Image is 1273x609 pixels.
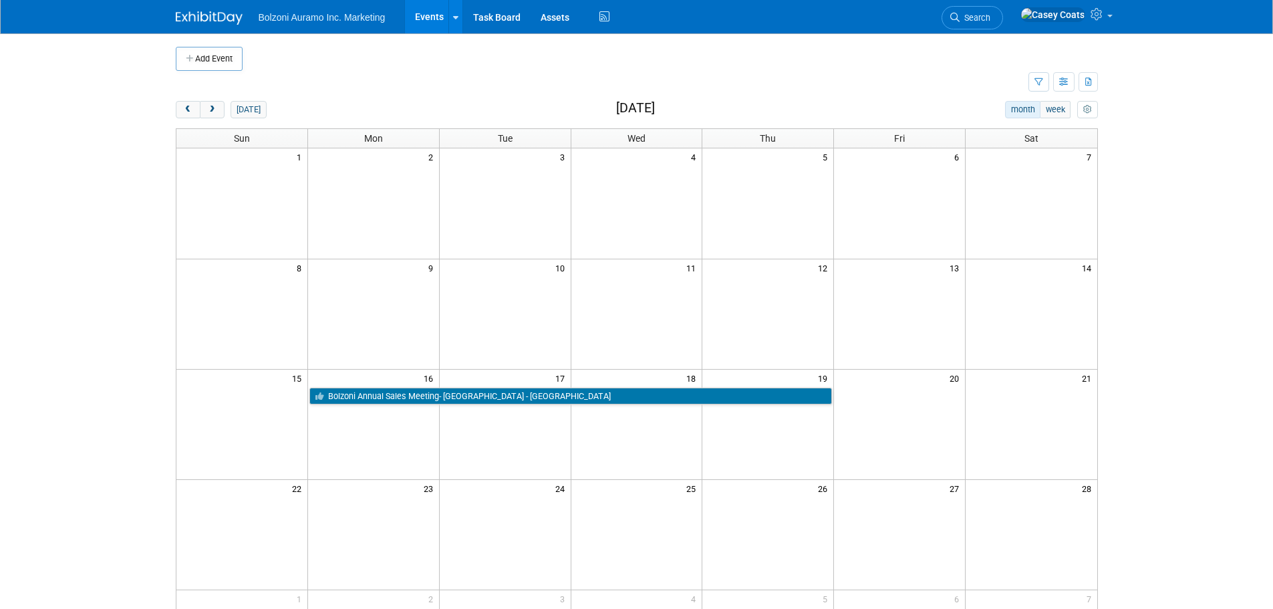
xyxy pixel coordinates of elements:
[960,13,990,23] span: Search
[259,12,386,23] span: Bolzoni Auramo Inc. Marketing
[176,101,200,118] button: prev
[200,101,225,118] button: next
[291,370,307,386] span: 15
[559,148,571,165] span: 3
[953,148,965,165] span: 6
[309,388,832,405] a: Bolzoni Annual Sales Meeting- [GEOGRAPHIC_DATA] - [GEOGRAPHIC_DATA]
[821,590,833,607] span: 5
[1077,101,1097,118] button: myCustomButton
[1083,106,1092,114] i: Personalize Calendar
[817,259,833,276] span: 12
[291,480,307,497] span: 22
[616,101,655,116] h2: [DATE]
[942,6,1003,29] a: Search
[817,370,833,386] span: 19
[948,259,965,276] span: 13
[176,11,243,25] img: ExhibitDay
[554,480,571,497] span: 24
[690,148,702,165] span: 4
[559,590,571,607] span: 3
[422,480,439,497] span: 23
[498,133,513,144] span: Tue
[422,370,439,386] span: 16
[894,133,905,144] span: Fri
[817,480,833,497] span: 26
[1040,101,1071,118] button: week
[821,148,833,165] span: 5
[948,480,965,497] span: 27
[427,148,439,165] span: 2
[685,370,702,386] span: 18
[1020,7,1085,22] img: Casey Coats
[1005,101,1040,118] button: month
[1081,259,1097,276] span: 14
[1085,148,1097,165] span: 7
[554,259,571,276] span: 10
[554,370,571,386] span: 17
[295,590,307,607] span: 1
[1085,590,1097,607] span: 7
[690,590,702,607] span: 4
[231,101,266,118] button: [DATE]
[234,133,250,144] span: Sun
[176,47,243,71] button: Add Event
[627,133,646,144] span: Wed
[1081,370,1097,386] span: 21
[1081,480,1097,497] span: 28
[295,259,307,276] span: 8
[427,259,439,276] span: 9
[295,148,307,165] span: 1
[948,370,965,386] span: 20
[1024,133,1038,144] span: Sat
[427,590,439,607] span: 2
[953,590,965,607] span: 6
[685,259,702,276] span: 11
[364,133,383,144] span: Mon
[760,133,776,144] span: Thu
[685,480,702,497] span: 25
